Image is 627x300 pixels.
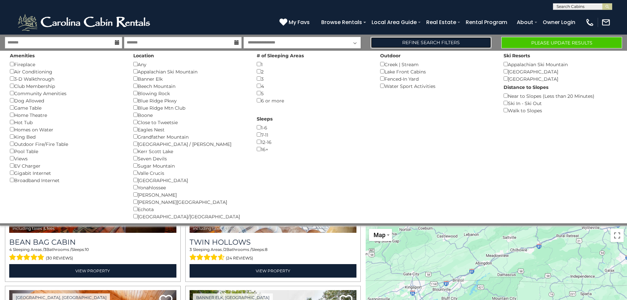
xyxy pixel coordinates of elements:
span: including taxes & fees [13,226,55,231]
button: Change map style [369,229,392,241]
div: Boone [133,111,247,119]
div: Views [10,155,123,162]
div: Yonahlossee [133,184,247,191]
div: [GEOGRAPHIC_DATA] / [PERSON_NAME] [133,140,247,148]
a: View Property [9,264,176,278]
div: [GEOGRAPHIC_DATA]/[GEOGRAPHIC_DATA] [133,213,247,220]
a: Browse Rentals [318,16,365,28]
span: including taxes & fees [193,226,235,231]
div: 1 [257,61,370,68]
div: Broadband Internet [10,177,123,184]
span: 10 [85,247,89,252]
a: Refine Search Filters [371,37,491,48]
a: Rental Program [462,16,510,28]
div: Sleeping Areas / Bathrooms / Sleeps: [190,247,357,262]
a: Local Area Guide [368,16,420,28]
a: Bean Bag Cabin [9,238,176,247]
div: Walk to Slopes [504,107,617,114]
a: My Favs [279,18,311,27]
span: 3 [44,247,46,252]
span: 8 [265,247,268,252]
div: Creek | Stream [380,61,494,68]
div: Game Table [10,104,123,111]
div: [GEOGRAPHIC_DATA] [504,75,617,82]
label: Ski Resorts [504,52,530,59]
div: Hot Tub [10,119,123,126]
button: Toggle fullscreen view [611,229,624,242]
div: Pool Table [10,148,123,155]
div: Blue Ridge Mtn Club [133,104,247,111]
div: Fireplace [10,61,123,68]
div: Appalachian Ski Mountain [504,61,617,68]
span: Map [374,232,385,238]
img: mail-regular-white.png [601,18,611,27]
div: Dog Allowed [10,97,123,104]
span: 4 [9,247,12,252]
div: Fenced-In Yard [380,75,494,82]
div: Blue Ridge Pkwy [133,97,247,104]
span: (30 reviews) [46,254,73,262]
div: 16+ [257,146,370,153]
div: Kerr Scott Lake [133,148,247,155]
div: Any [133,61,247,68]
div: Outdoor Fire/Fire Table [10,140,123,148]
div: Home Theatre [10,111,123,119]
div: 5 [257,90,370,97]
img: White-1-2.png [16,13,153,32]
div: 3-D Walkthrough [10,75,123,82]
div: Seven Devils [133,155,247,162]
div: [PERSON_NAME][GEOGRAPHIC_DATA] [133,198,247,205]
a: About [513,16,536,28]
label: Distance to Slopes [504,84,548,91]
a: Real Estate [423,16,459,28]
div: Lake Front Cabins [380,68,494,75]
div: Close to Tweetsie [133,119,247,126]
div: Air Conditioning [10,68,123,75]
div: [GEOGRAPHIC_DATA] [133,177,247,184]
div: EV Charger [10,162,123,169]
div: Ski In - Ski Out [504,99,617,107]
div: 6 or more [257,97,370,104]
div: [PERSON_NAME] [133,191,247,198]
label: Amenities [10,52,35,59]
div: Valle Crucis [133,169,247,177]
div: Beech Mountain [133,82,247,90]
div: 1-6 [257,124,370,131]
span: 3 [190,247,192,252]
div: [GEOGRAPHIC_DATA] [504,68,617,75]
div: Blowing Rock [133,90,247,97]
button: Please Update Results [501,37,622,48]
div: 7-11 [257,131,370,138]
div: Sugar Mountain [133,162,247,169]
label: Sleeps [257,116,273,122]
div: 3 [257,75,370,82]
div: Grandfather Mountain [133,133,247,140]
div: Near to Slopes (Less than 20 Minutes) [504,92,617,99]
div: Sleeping Areas / Bathrooms / Sleeps: [9,247,176,262]
div: King Bed [10,133,123,140]
img: phone-regular-white.png [585,18,594,27]
div: Echota [133,205,247,213]
div: Banner Elk [133,75,247,82]
label: Outdoor [380,52,401,59]
div: 2 [257,68,370,75]
a: Twin Hollows [190,238,357,247]
label: # of Sleeping Areas [257,52,304,59]
label: Location [133,52,154,59]
a: View Property [190,264,357,278]
a: Owner Login [539,16,579,28]
span: (24 reviews) [226,254,253,262]
div: Eagles Nest [133,126,247,133]
div: 12-16 [257,138,370,146]
div: Appalachian Ski Mountain [133,68,247,75]
div: Community Amenities [10,90,123,97]
div: Water Sport Activities [380,82,494,90]
div: Club Membership [10,82,123,90]
div: Gigabit Internet [10,169,123,177]
span: My Favs [289,18,310,26]
div: 4 [257,82,370,90]
div: Homes on Water [10,126,123,133]
span: 2 [224,247,226,252]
